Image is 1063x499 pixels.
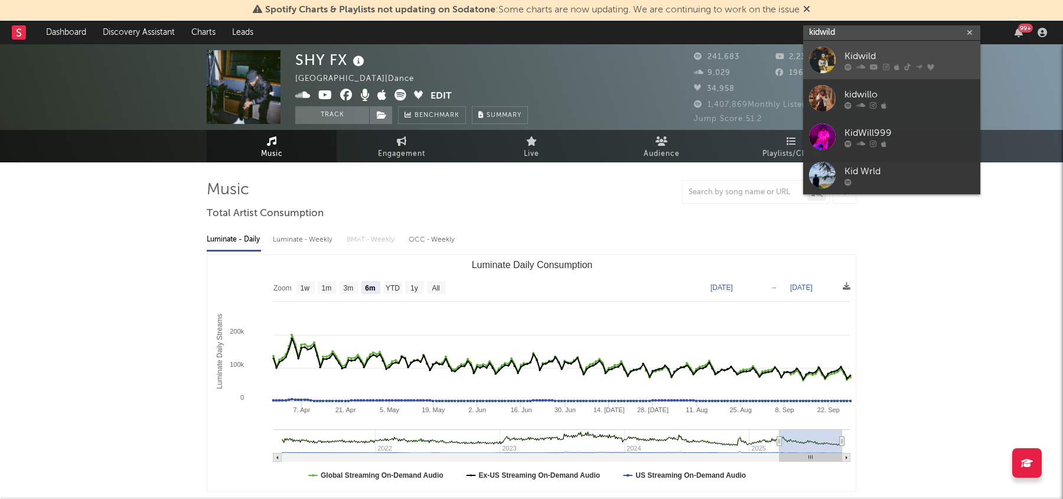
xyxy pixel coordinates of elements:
span: Engagement [378,147,425,161]
span: 1,407,869 Monthly Listeners [694,101,820,109]
span: Jump Score: 51.2 [694,115,762,123]
a: Leads [224,21,262,44]
span: Total Artist Consumption [207,207,324,221]
text: 2. Jun [468,406,486,413]
input: Search by song name or URL [683,188,807,197]
div: SHY FX [295,50,367,70]
span: Music [261,147,283,161]
span: Spotify Charts & Playlists not updating on Sodatone [265,5,495,15]
a: Dashboard [38,21,94,44]
a: Kid Wrld [803,156,980,194]
text: Luminate Daily Consumption [472,260,593,270]
text: 100k [230,361,244,368]
div: KidWill999 [844,126,974,140]
div: Luminate - Weekly [273,230,335,250]
span: 34,958 [694,85,735,93]
a: Discovery Assistant [94,21,183,44]
span: Summary [487,112,521,119]
a: Engagement [337,130,467,162]
span: Dismiss [803,5,810,15]
text: 5. May [380,406,400,413]
text: → [770,283,777,292]
text: 6m [365,284,375,292]
a: Audience [596,130,726,162]
text: Luminate Daily Streams [216,314,224,389]
button: 99+ [1015,28,1023,37]
text: 14. [DATE] [594,406,625,413]
a: Charts [183,21,224,44]
text: 7. Apr [293,406,310,413]
div: Kid Wrld [844,164,974,178]
div: Luminate - Daily [207,230,261,250]
text: Zoom [273,284,292,292]
span: : Some charts are now updating. We are continuing to work on the issue [265,5,800,15]
text: 1m [322,284,332,292]
button: Track [295,106,369,124]
text: 16. Jun [510,406,531,413]
text: 8. Sep [775,406,794,413]
button: Edit [431,89,452,104]
text: 1w [301,284,310,292]
text: 25. Aug [729,406,751,413]
svg: Luminate Daily Consumption [207,255,856,491]
text: 19. May [422,406,445,413]
text: All [432,284,439,292]
span: Live [524,147,539,161]
text: 22. Sep [817,406,840,413]
a: kidwillo [803,79,980,118]
text: 30. Jun [555,406,576,413]
text: 21. Apr [335,406,356,413]
a: Music [207,130,337,162]
text: Ex-US Streaming On-Demand Audio [478,471,600,480]
span: 9,029 [694,69,731,77]
text: 3m [344,284,354,292]
text: Global Streaming On-Demand Audio [321,471,444,480]
text: 11. Aug [686,406,707,413]
text: YTD [386,284,400,292]
a: Kidwild [803,41,980,79]
div: kidwillo [844,87,974,102]
a: Benchmark [398,106,466,124]
text: 1y [410,284,418,292]
button: Summary [472,106,528,124]
text: [DATE] [790,283,813,292]
div: Kidwild [844,49,974,63]
a: Playlists/Charts [726,130,856,162]
text: 28. [DATE] [637,406,669,413]
text: 0 [240,394,244,401]
div: 99 + [1018,24,1033,32]
input: Search for artists [803,25,980,40]
a: Live [467,130,596,162]
span: Benchmark [415,109,459,123]
div: OCC - Weekly [409,230,456,250]
span: 196,000 [775,69,822,77]
span: 2,230 [775,53,811,61]
text: [DATE] [710,283,733,292]
text: US Streaming On-Demand Audio [635,471,746,480]
a: KidWill999 [803,118,980,156]
span: Playlists/Charts [762,147,821,161]
span: 241,683 [694,53,739,61]
span: Audience [644,147,680,161]
text: 200k [230,328,244,335]
div: [GEOGRAPHIC_DATA] | Dance [295,72,428,86]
